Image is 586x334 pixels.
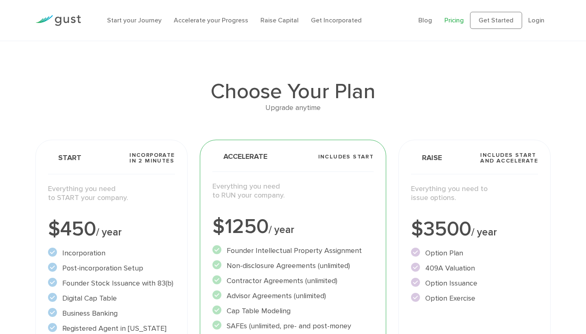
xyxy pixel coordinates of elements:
a: Get Started [470,12,522,29]
li: Option Exercise [411,293,538,304]
li: Cap Table Modeling [212,305,374,316]
li: Option Plan [411,248,538,259]
a: Start your Journey [107,16,162,24]
span: / year [471,226,497,238]
div: $3500 [411,219,538,240]
li: Incorporation [48,248,175,259]
img: Gust Logo [35,15,81,26]
li: Digital Cap Table [48,293,175,304]
span: Includes START and ACCELERATE [480,152,538,164]
li: Founder Stock Issuance with 83(b) [48,278,175,289]
span: / year [96,226,122,238]
p: Everything you need to START your company. [48,185,175,203]
p: Everything you need to issue options. [411,185,538,203]
li: Advisor Agreements (unlimited) [212,290,374,301]
h1: Choose Your Plan [35,81,551,102]
li: Founder Intellectual Property Assignment [212,245,374,256]
div: $450 [48,219,175,240]
li: Non-disclosure Agreements (unlimited) [212,260,374,271]
span: Accelerate [212,153,267,160]
a: Accelerate your Progress [174,16,248,24]
span: Start [48,154,81,162]
li: 409A Valuation [411,263,538,274]
span: Incorporate in 2 Minutes [129,152,175,164]
div: $1250 [212,217,374,237]
li: Registered Agent in [US_STATE] [48,323,175,334]
div: Upgrade anytime [35,102,551,114]
a: Blog [418,16,432,24]
a: Login [528,16,544,24]
p: Everything you need to RUN your company. [212,182,374,200]
a: Raise Capital [260,16,299,24]
li: Contractor Agreements (unlimited) [212,275,374,286]
span: Raise [411,154,442,162]
li: Post-incorporation Setup [48,263,175,274]
li: Business Banking [48,308,175,319]
span: / year [269,224,294,236]
li: Option Issuance [411,278,538,289]
a: Pricing [444,16,464,24]
a: Get Incorporated [311,16,362,24]
span: Includes START [318,154,374,160]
